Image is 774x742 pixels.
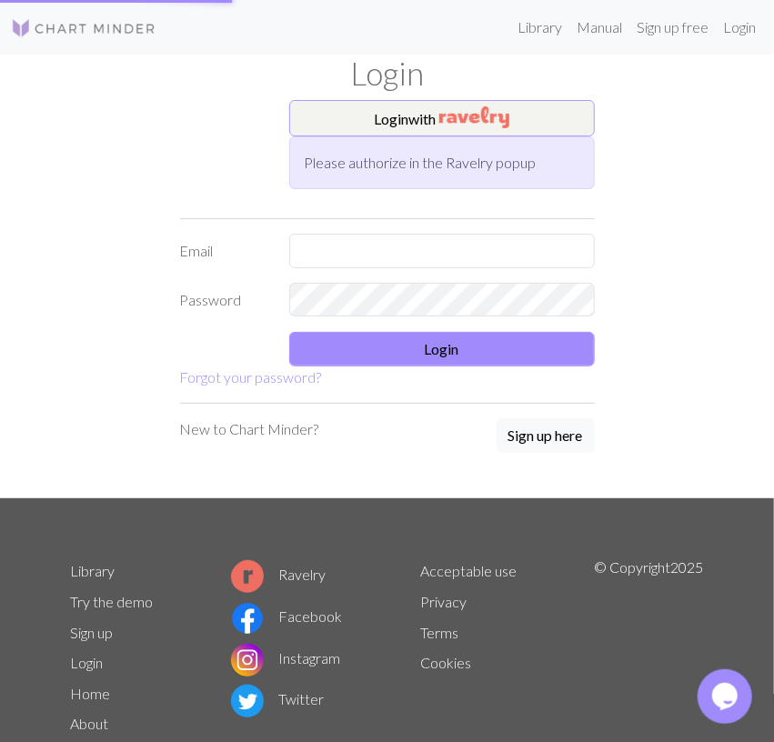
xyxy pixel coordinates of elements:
[510,9,569,45] a: Library
[289,332,595,366] button: Login
[231,560,264,593] img: Ravelry logo
[420,593,467,610] a: Privacy
[594,556,703,740] p: © Copyright 2025
[629,9,716,45] a: Sign up free
[716,9,763,45] a: Login
[497,418,595,453] button: Sign up here
[569,9,629,45] a: Manual
[231,690,324,707] a: Twitter
[231,602,264,635] img: Facebook logo
[231,566,326,583] a: Ravelry
[497,418,595,455] a: Sign up here
[71,624,114,641] a: Sign up
[11,17,156,39] img: Logo
[289,136,595,189] div: Please authorize in the Ravelry popup
[180,418,319,440] p: New to Chart Minder?
[420,624,458,641] a: Terms
[289,100,595,136] button: Loginwith
[71,715,109,732] a: About
[231,607,342,625] a: Facebook
[231,649,340,667] a: Instagram
[420,562,517,579] a: Acceptable use
[71,654,104,671] a: Login
[420,654,471,671] a: Cookies
[169,283,278,317] label: Password
[71,685,111,702] a: Home
[439,106,509,128] img: Ravelry
[231,685,264,717] img: Twitter logo
[71,562,116,579] a: Library
[60,55,715,93] h1: Login
[71,593,154,610] a: Try the demo
[169,234,278,268] label: Email
[231,644,264,677] img: Instagram logo
[698,669,756,724] iframe: chat widget
[180,368,322,386] a: Forgot your password?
